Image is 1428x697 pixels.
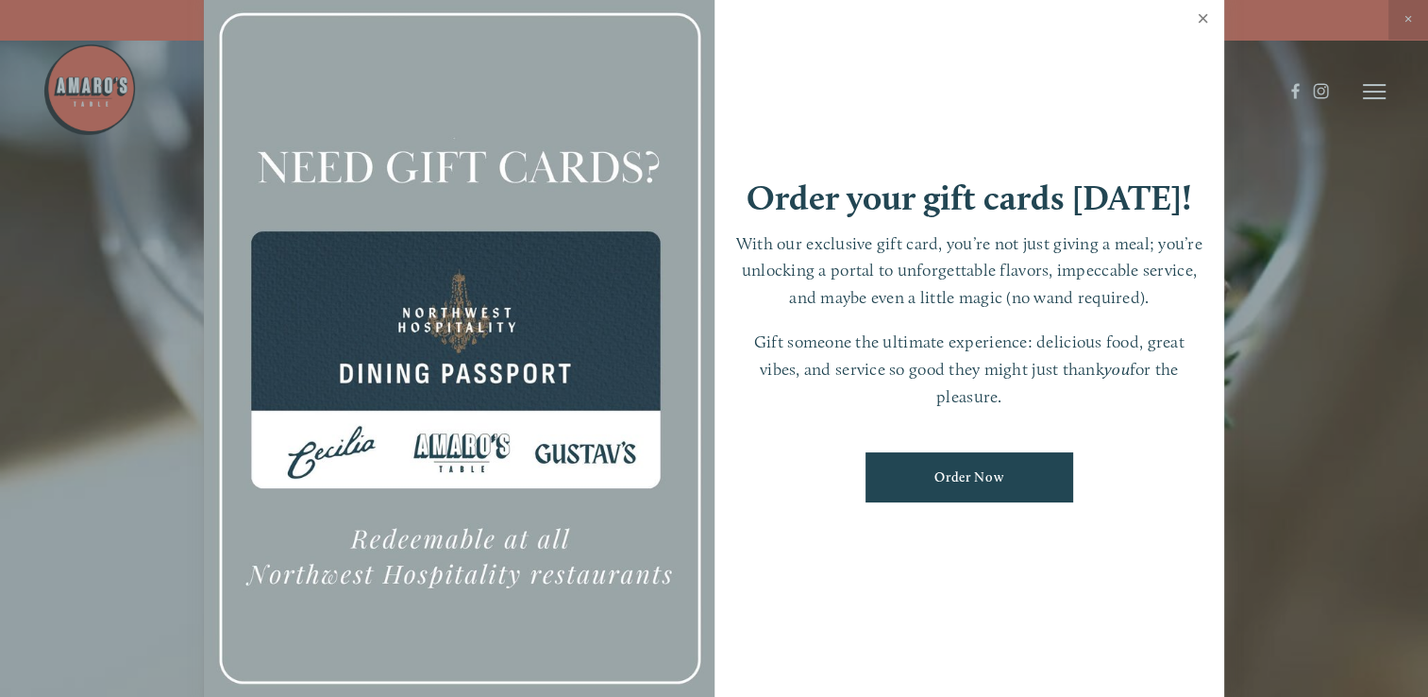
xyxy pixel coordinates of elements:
p: With our exclusive gift card, you’re not just giving a meal; you’re unlocking a portal to unforge... [733,230,1206,312]
em: you [1104,359,1130,379]
a: Order Now [865,452,1073,502]
p: Gift someone the ultimate experience: delicious food, great vibes, and service so good they might... [733,329,1206,410]
h1: Order your gift cards [DATE]! [747,180,1192,215]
